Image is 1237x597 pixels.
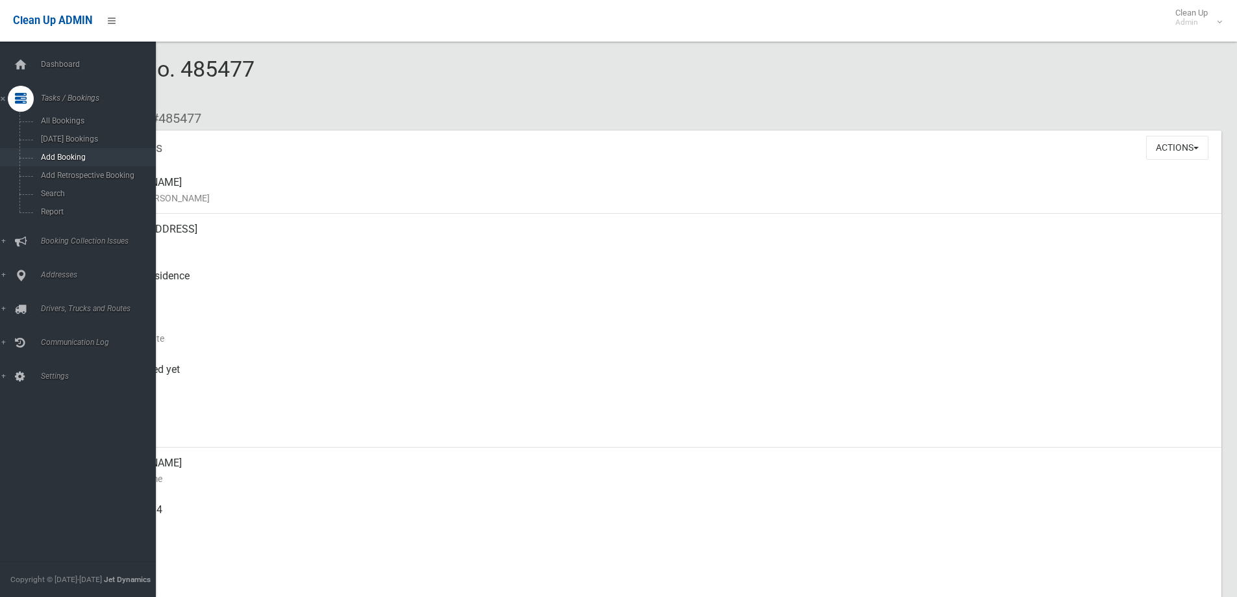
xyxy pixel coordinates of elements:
small: Zone [104,424,1211,440]
small: Collected At [104,377,1211,393]
span: Drivers, Trucks and Routes [37,304,166,313]
div: [DATE] [104,401,1211,448]
strong: Jet Dynamics [104,575,151,584]
span: Settings [37,372,166,381]
span: Add Booking [37,153,155,162]
span: Clean Up [1169,8,1221,27]
small: Mobile [104,518,1211,533]
span: [DATE] Bookings [37,134,155,144]
span: Copyright © [DATE]-[DATE] [10,575,102,584]
span: Add Retrospective Booking [37,171,155,180]
small: Collection Date [104,331,1211,346]
div: [PERSON_NAME] [104,167,1211,214]
small: Landline [104,565,1211,580]
div: Not collected yet [104,354,1211,401]
span: Report [37,207,155,216]
span: Search [37,189,155,198]
div: [STREET_ADDRESS] [104,214,1211,260]
button: Actions [1146,136,1208,160]
span: Dashboard [37,60,166,69]
div: [PERSON_NAME] [104,448,1211,494]
div: None given [104,541,1211,588]
div: [DATE] [104,307,1211,354]
div: Front of Residence [104,260,1211,307]
span: Booking Collection Issues [37,236,166,246]
small: Admin [1175,18,1208,27]
small: Address [104,237,1211,253]
small: Name of [PERSON_NAME] [104,190,1211,206]
span: All Bookings [37,116,155,125]
span: Communication Log [37,338,166,347]
small: Pickup Point [104,284,1211,299]
span: Clean Up ADMIN [13,14,92,27]
div: 0421018594 [104,494,1211,541]
small: Contact Name [104,471,1211,487]
span: Tasks / Bookings [37,94,166,103]
span: Booking No. 485477 [57,56,255,107]
span: Addresses [37,270,166,279]
li: #485477 [142,107,201,131]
